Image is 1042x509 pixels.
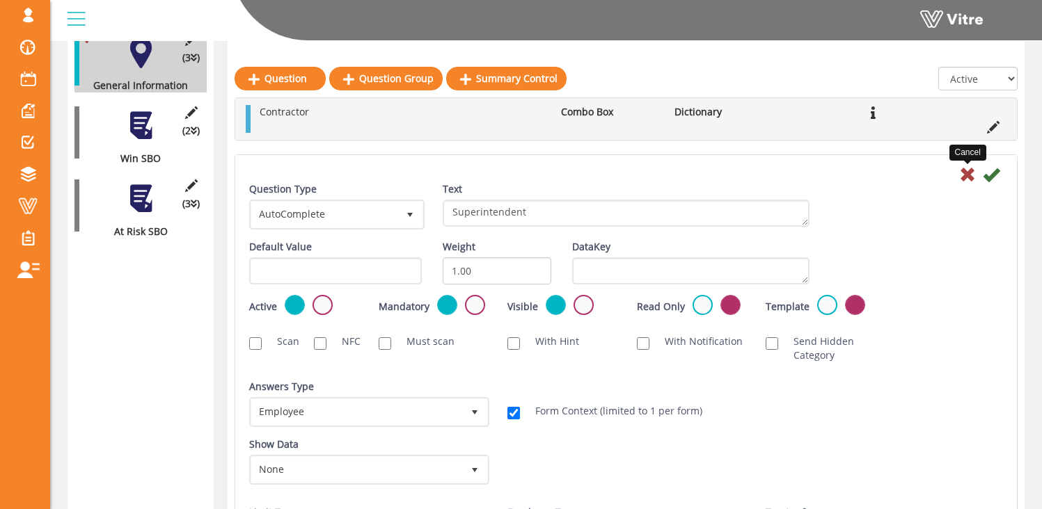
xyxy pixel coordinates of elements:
[554,105,667,119] li: Combo Box
[249,337,262,350] input: Scan
[780,334,874,362] label: Send Hidden Category
[329,67,443,90] a: Question Group
[637,337,649,350] input: With Notification
[637,300,685,314] label: Read Only
[572,240,610,254] label: DataKey
[182,124,200,138] span: (2 )
[260,105,309,118] span: Contractor
[507,337,520,350] input: With Hint
[251,202,397,227] span: AutoComplete
[462,399,487,424] span: select
[379,300,429,314] label: Mandatory
[949,145,986,161] div: Cancel
[443,240,475,254] label: Weight
[766,300,810,314] label: Template
[235,67,326,90] a: Question
[521,404,702,418] label: Form Context (limited to 1 per form)
[507,407,520,419] input: Form Context (limited to 1 per form)
[182,197,200,211] span: (3 )
[328,334,358,348] label: NFC
[249,240,312,254] label: Default Value
[182,51,200,65] span: (3 )
[397,202,423,227] span: select
[766,337,778,350] input: Send Hidden Category
[249,300,277,314] label: Active
[249,182,317,196] label: Question Type
[249,437,299,451] label: Show Data
[521,334,579,348] label: With Hint
[251,457,462,482] span: None
[446,67,567,90] a: Summary Control
[74,225,196,239] div: At Risk SBO
[249,380,314,394] label: Answers Type
[462,457,487,482] span: select
[443,182,462,196] label: Text
[74,79,196,92] div: General Information
[74,152,196,165] div: Win SBO
[443,200,810,227] textarea: Superintendent
[379,337,391,350] input: Must scan
[263,334,293,348] label: Scan
[393,334,455,348] label: Must scan
[668,105,780,119] li: Dictionary
[314,337,326,350] input: NFC
[251,399,462,424] span: Employee
[507,300,538,314] label: Visible
[651,334,743,348] label: With Notification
